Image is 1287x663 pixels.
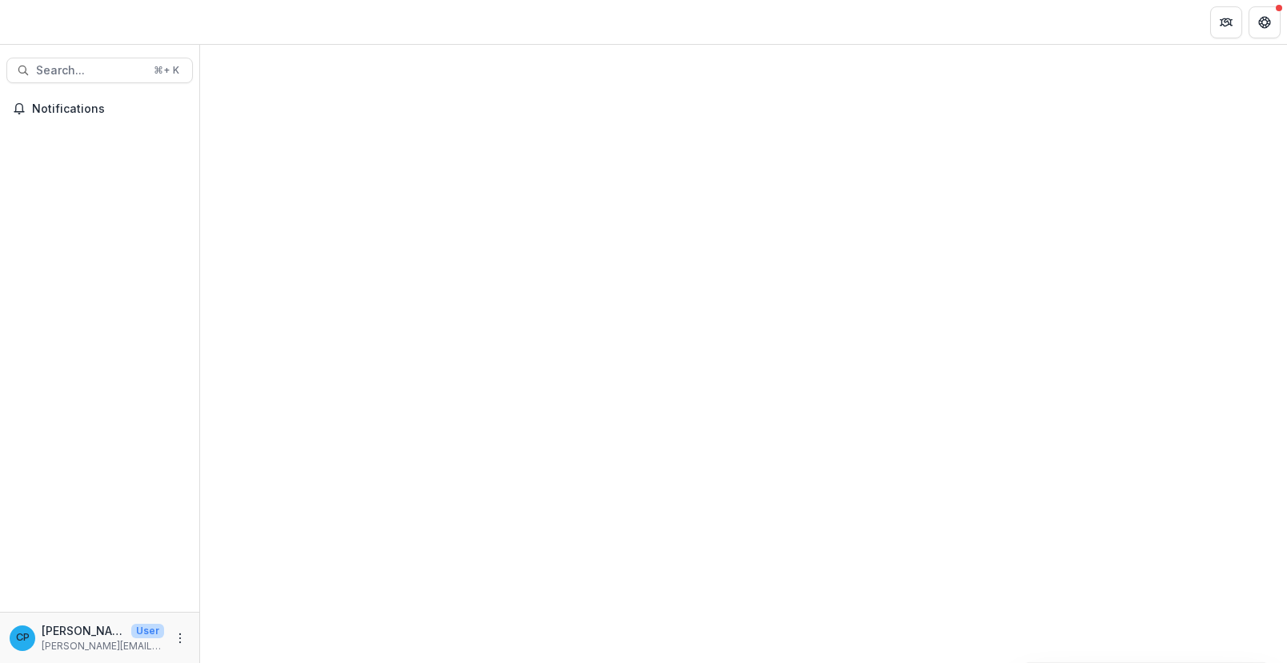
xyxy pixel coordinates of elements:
[6,58,193,83] button: Search...
[1210,6,1242,38] button: Partners
[36,64,144,78] span: Search...
[150,62,182,79] div: ⌘ + K
[1249,6,1281,38] button: Get Help
[42,622,125,639] p: [PERSON_NAME]
[170,629,190,648] button: More
[32,102,186,116] span: Notifications
[131,624,164,638] p: User
[16,633,30,643] div: Christina Pappas
[6,96,193,122] button: Notifications
[42,639,164,653] p: [PERSON_NAME][EMAIL_ADDRESS][DOMAIN_NAME]
[206,10,275,34] nav: breadcrumb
